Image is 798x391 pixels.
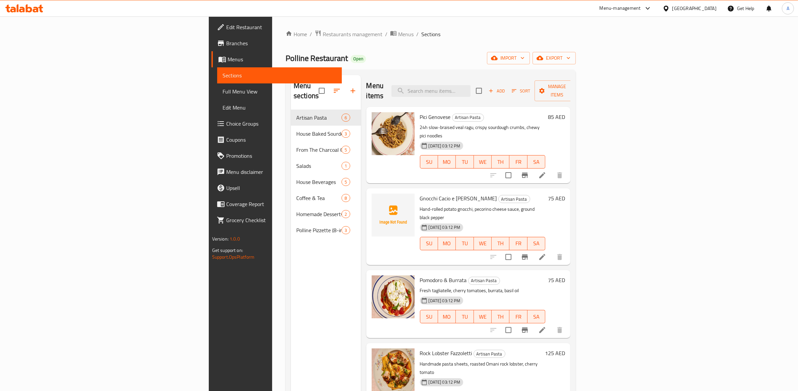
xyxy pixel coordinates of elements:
div: items [342,130,350,138]
h6: 75 AED [548,275,565,285]
span: Coverage Report [226,200,337,208]
div: Artisan Pasta [468,277,500,285]
span: Sort [512,87,530,95]
span: A [787,5,789,12]
h6: 125 AED [545,348,565,358]
span: Sort items [507,86,535,96]
button: TH [492,237,509,250]
span: Polline Pizzette (8-inch) [296,226,342,234]
a: Edit Menu [217,100,342,116]
div: House Beverages5 [291,174,361,190]
p: Fresh tagliatelle, cherry tomatoes, burrata, basil oil [420,286,546,295]
span: 1.0.0 [230,235,240,243]
div: House Baked Sourdough [296,130,342,138]
span: MO [441,239,453,248]
span: export [538,54,570,62]
span: Artisan Pasta [296,114,342,122]
span: From The Charcoal Oven [296,146,342,154]
span: Homemade Desserts [296,210,342,218]
span: [DATE] 03:12 PM [426,143,463,149]
a: Menus [211,51,342,67]
div: From The Charcoal Oven5 [291,142,361,158]
button: TH [492,155,509,169]
button: MO [438,237,456,250]
span: Version: [212,235,229,243]
button: TU [456,237,474,250]
span: Coupons [226,136,337,144]
a: Choice Groups [211,116,342,132]
a: Grocery Checklist [211,212,342,228]
h6: 75 AED [548,194,565,203]
span: MO [441,312,453,322]
span: Coffee & Tea [296,194,342,202]
span: Rock Lobster Fazzoletti [420,348,472,358]
span: Upsell [226,184,337,192]
span: TH [494,312,507,322]
div: Artisan Pasta [452,114,484,122]
a: Menu disclaimer [211,164,342,180]
span: 1 [342,163,350,169]
span: Sections [223,71,337,79]
span: TU [458,239,471,248]
a: Edit Restaurant [211,19,342,35]
a: Sections [217,67,342,83]
span: 3 [342,227,350,234]
div: items [342,210,350,218]
span: Select all sections [315,84,329,98]
span: Choice Groups [226,120,337,128]
button: import [487,52,530,64]
button: Branch-specific-item [517,322,533,338]
button: FR [509,310,527,323]
div: Homemade Desserts2 [291,206,361,222]
li: / [385,30,387,38]
div: items [342,178,350,186]
a: Support.OpsPlatform [212,253,255,261]
span: Polline Restaurant [286,51,348,66]
button: SA [528,155,545,169]
div: items [342,194,350,202]
a: Edit menu item [538,253,546,261]
button: WE [474,310,492,323]
nav: breadcrumb [286,30,576,39]
span: import [492,54,525,62]
span: Add item [486,86,507,96]
span: Artisan Pasta [499,195,530,203]
span: FR [512,312,525,322]
span: Manage items [540,82,574,99]
span: 6 [342,115,350,121]
span: Open [351,56,366,62]
span: Select to update [501,168,515,182]
span: Get support on: [212,246,243,255]
button: Sort [510,86,532,96]
span: 2 [342,211,350,217]
a: Edit menu item [538,171,546,179]
div: Menu-management [600,4,641,12]
div: items [342,146,350,154]
span: Artisan Pasta [452,114,484,121]
p: 24h slow-braised veal ragu, crispy sourdough crumbs, chewy pici noodles [420,123,546,140]
a: Edit menu item [538,326,546,334]
span: SA [530,312,543,322]
span: Gnocchi Cacio e [PERSON_NAME] [420,193,497,203]
span: [DATE] 03:12 PM [426,298,463,304]
button: MO [438,310,456,323]
span: SU [423,157,435,167]
input: search [391,85,471,97]
h2: Menu items [366,81,384,101]
span: Menus [398,30,414,38]
span: WE [477,312,489,322]
span: Select to update [501,250,515,264]
span: 8 [342,195,350,201]
li: / [416,30,419,38]
nav: Menu sections [291,107,361,241]
button: SU [420,237,438,250]
button: Branch-specific-item [517,249,533,265]
div: Polline Pizzette (8-inch)3 [291,222,361,238]
div: Salads [296,162,342,170]
div: Artisan Pasta [474,350,505,358]
button: Manage items [535,80,579,101]
button: FR [509,155,527,169]
button: Add [486,86,507,96]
